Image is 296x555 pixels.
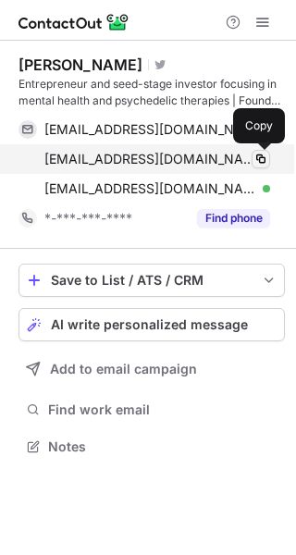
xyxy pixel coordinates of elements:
button: save-profile-one-click [18,264,285,297]
button: Reveal Button [197,209,270,228]
img: ContactOut v5.3.10 [18,11,129,33]
button: Notes [18,434,285,460]
span: Add to email campaign [50,362,197,376]
div: Save to List / ATS / CRM [51,273,253,288]
button: AI write personalized message [18,308,285,341]
span: Notes [48,438,277,455]
span: [EMAIL_ADDRESS][DOMAIN_NAME] [44,151,256,167]
span: AI write personalized message [51,317,248,332]
div: Entrepreneur and seed-stage investor focusing in mental health and psychedelic therapies | Founde... [18,76,285,109]
button: Find work email [18,397,285,423]
div: [PERSON_NAME] [18,55,142,74]
button: Add to email campaign [18,352,285,386]
span: Find work email [48,401,277,418]
span: [EMAIL_ADDRESS][DOMAIN_NAME] [44,121,256,138]
span: [EMAIL_ADDRESS][DOMAIN_NAME] [44,180,256,197]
